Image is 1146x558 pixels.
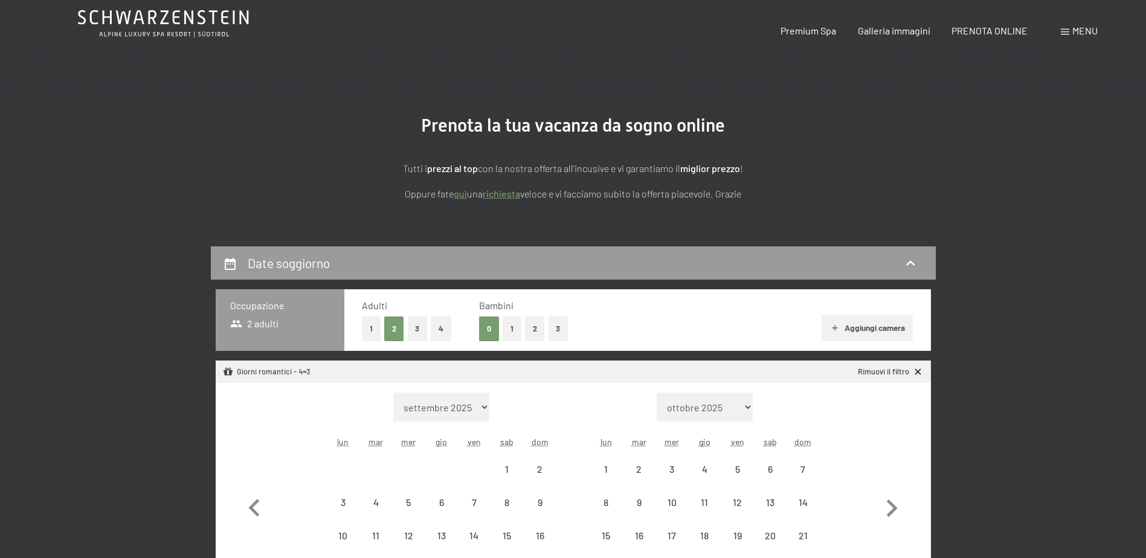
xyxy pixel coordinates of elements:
[491,519,523,552] div: Sat Nov 15 2025
[858,367,923,377] a: Rimuovi il filtro
[721,486,753,519] div: arrivo/check-in non effettuabile
[369,437,383,447] abbr: martedì
[951,25,1028,36] span: PRENOTA ONLINE
[459,498,489,528] div: 7
[421,115,725,136] span: Prenota la tua vacanza da sogno online
[362,316,381,341] button: 1
[764,437,777,447] abbr: sabato
[794,437,811,447] abbr: domenica
[491,486,523,519] div: arrivo/check-in non effettuabile
[223,367,311,377] div: Giorni romantici - 4=3
[788,498,818,528] div: 14
[754,453,787,486] div: Sat Dec 06 2025
[401,437,416,447] abbr: mercoledì
[523,519,556,552] div: arrivo/check-in non effettuabile
[600,437,612,447] abbr: lunedì
[327,519,359,552] div: arrivo/check-in non effettuabile
[425,486,458,519] div: arrivo/check-in non effettuabile
[503,316,521,341] button: 1
[657,464,687,495] div: 3
[458,519,491,552] div: arrivo/check-in non effettuabile
[483,188,520,199] a: richiesta
[688,519,721,552] div: arrivo/check-in non effettuabile
[655,519,688,552] div: arrivo/check-in non effettuabile
[492,464,522,495] div: 1
[721,519,753,552] div: arrivo/check-in non effettuabile
[755,498,785,528] div: 13
[688,486,721,519] div: Thu Dec 11 2025
[328,498,358,528] div: 3
[1072,25,1098,36] span: Menu
[787,486,819,519] div: Sun Dec 14 2025
[271,186,875,202] p: Oppure fate una veloce e vi facciamo subito la offerta piacevole. Grazie
[491,486,523,519] div: Sat Nov 08 2025
[787,519,819,552] div: arrivo/check-in non effettuabile
[688,519,721,552] div: Thu Dec 18 2025
[436,437,447,447] abbr: giovedì
[688,453,721,486] div: Thu Dec 04 2025
[722,464,752,495] div: 5
[491,519,523,552] div: arrivo/check-in non effettuabile
[549,316,568,341] button: 3
[524,498,555,528] div: 9
[754,486,787,519] div: Sat Dec 13 2025
[858,25,930,36] span: Galleria immagini
[590,453,622,486] div: Mon Dec 01 2025
[523,453,556,486] div: Sun Nov 02 2025
[458,486,491,519] div: Fri Nov 07 2025
[523,486,556,519] div: Sun Nov 09 2025
[479,300,513,311] span: Bambini
[754,486,787,519] div: arrivo/check-in non effettuabile
[230,317,279,330] span: 2 adulti
[359,486,392,519] div: arrivo/check-in non effettuabile
[689,498,719,528] div: 11
[721,519,753,552] div: Fri Dec 19 2025
[491,453,523,486] div: Sat Nov 01 2025
[523,519,556,552] div: Sun Nov 16 2025
[787,486,819,519] div: arrivo/check-in non effettuabile
[454,188,467,199] a: quì
[657,498,687,528] div: 10
[721,486,753,519] div: Fri Dec 12 2025
[655,486,688,519] div: arrivo/check-in non effettuabile
[590,519,622,552] div: Mon Dec 15 2025
[427,498,457,528] div: 6
[392,519,425,552] div: Wed Nov 12 2025
[787,453,819,486] div: arrivo/check-in non effettuabile
[655,519,688,552] div: Wed Dec 17 2025
[688,453,721,486] div: arrivo/check-in non effettuabile
[362,300,387,311] span: Adulti
[230,299,330,312] h3: Occupazione
[787,519,819,552] div: Sun Dec 21 2025
[590,486,622,519] div: arrivo/check-in non effettuabile
[623,453,655,486] div: arrivo/check-in non effettuabile
[427,162,478,174] strong: prezzi al top
[532,437,549,447] abbr: domenica
[327,486,359,519] div: Mon Nov 03 2025
[327,486,359,519] div: arrivo/check-in non effettuabile
[623,486,655,519] div: arrivo/check-in non effettuabile
[491,453,523,486] div: arrivo/check-in non effettuabile
[458,486,491,519] div: arrivo/check-in non effettuabile
[754,519,787,552] div: arrivo/check-in non effettuabile
[591,498,621,528] div: 8
[359,519,392,552] div: Tue Nov 11 2025
[781,25,836,36] span: Premium Spa
[223,367,233,377] svg: Pacchetto/offerta
[337,437,349,447] abbr: lunedì
[655,453,688,486] div: Wed Dec 03 2025
[327,519,359,552] div: Mon Nov 10 2025
[624,498,654,528] div: 9
[655,453,688,486] div: arrivo/check-in non effettuabile
[468,437,481,447] abbr: venerdì
[788,464,818,495] div: 7
[655,486,688,519] div: Wed Dec 10 2025
[754,453,787,486] div: arrivo/check-in non effettuabile
[361,498,391,528] div: 4
[524,464,555,495] div: 2
[754,519,787,552] div: Sat Dec 20 2025
[731,437,744,447] abbr: venerdì
[787,453,819,486] div: Sun Dec 07 2025
[392,486,425,519] div: Wed Nov 05 2025
[680,162,740,174] strong: miglior prezzo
